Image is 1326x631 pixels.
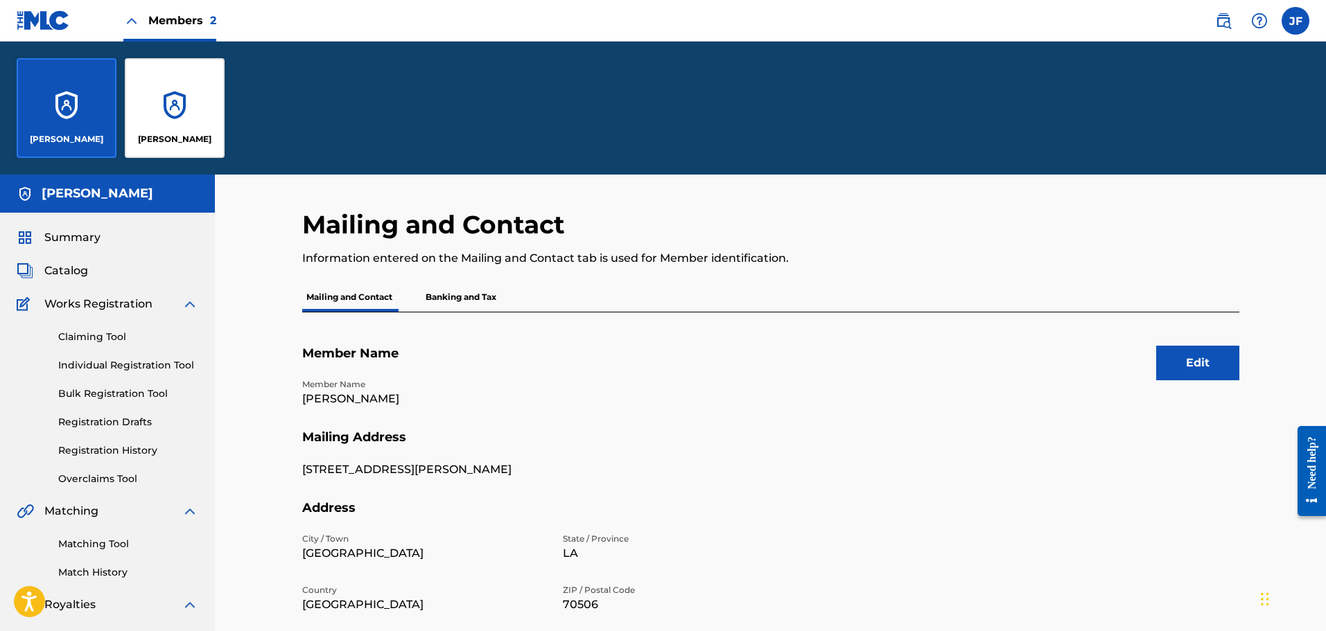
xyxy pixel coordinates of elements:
img: help [1251,12,1268,29]
h5: Ronnie Broussard [42,186,153,202]
div: Drag [1261,578,1269,620]
img: Summary [17,229,33,246]
span: Matching [44,503,98,519]
a: Accounts[PERSON_NAME] [125,58,225,158]
p: Information entered on the Mailing and Contact tab is used for Member identification. [302,250,1024,267]
img: MLC Logo [17,10,70,30]
h5: Member Name [302,346,1239,378]
p: Ronnie Broussard [30,133,103,145]
a: Public Search [1210,7,1237,35]
div: Help [1246,7,1273,35]
img: Accounts [17,186,33,202]
a: Matching Tool [58,537,198,551]
p: City / Town [302,533,546,545]
p: Banking and Tax [421,283,500,312]
iframe: Resource Center [1287,415,1326,526]
img: Catalog [17,263,33,279]
a: CatalogCatalog [17,263,88,279]
img: search [1215,12,1232,29]
a: Bulk Registration Tool [58,386,198,401]
span: 2 [210,14,216,27]
h5: Mailing Address [302,429,1239,462]
p: ZIP / Postal Code [563,584,807,596]
p: Country [302,584,546,596]
p: Mailing and Contact [302,283,396,312]
p: [STREET_ADDRESS][PERSON_NAME] [302,461,546,478]
a: Individual Registration Tool [58,358,198,373]
a: Claiming Tool [58,330,198,344]
span: Catalog [44,263,88,279]
p: [GEOGRAPHIC_DATA] [302,596,546,613]
div: User Menu [1282,7,1309,35]
img: Matching [17,503,34,519]
h2: Mailing and Contact [302,209,572,240]
iframe: Chat Widget [1257,565,1326,631]
p: [GEOGRAPHIC_DATA] [302,545,546,562]
img: expand [182,503,198,519]
h5: Address [302,500,1239,533]
p: Ronnie Broussard [138,133,211,145]
a: Registration Drafts [58,415,198,429]
a: Overclaims Tool [58,472,198,486]
span: Summary [44,229,101,246]
a: Match History [58,565,198,580]
img: Works Registration [17,296,35,312]
p: Member Name [302,378,546,391]
a: Registration History [58,443,198,458]
img: Close [123,12,140,29]
p: State / Province [563,533,807,545]
span: Works Registration [44,296,152,312]
img: expand [182,296,198,312]
button: Edit [1156,346,1239,380]
span: Royalties [44,596,96,613]
span: Members [148,12,216,28]
p: LA [563,545,807,562]
p: [PERSON_NAME] [302,391,546,407]
a: SummarySummary [17,229,101,246]
a: Accounts[PERSON_NAME] [17,58,116,158]
img: expand [182,596,198,613]
p: 70506 [563,596,807,613]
